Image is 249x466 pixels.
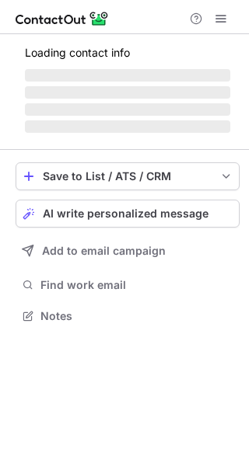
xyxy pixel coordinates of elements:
span: Find work email [40,278,233,292]
button: Find work email [16,274,240,296]
p: Loading contact info [25,47,230,59]
div: Save to List / ATS / CRM [43,170,212,183]
img: ContactOut v5.3.10 [16,9,109,28]
button: Add to email campaign [16,237,240,265]
span: AI write personalized message [43,207,209,220]
button: AI write personalized message [16,200,240,228]
button: save-profile-one-click [16,162,240,190]
span: Notes [40,309,233,323]
span: ‌ [25,86,230,99]
span: ‌ [25,69,230,82]
button: Notes [16,305,240,327]
span: ‌ [25,103,230,116]
span: Add to email campaign [42,245,166,257]
span: ‌ [25,120,230,133]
